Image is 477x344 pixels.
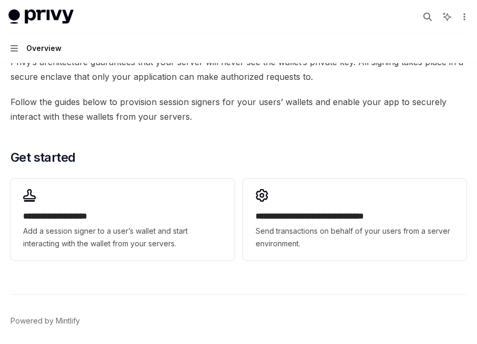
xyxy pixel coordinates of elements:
[11,316,80,326] a: Powered by Mintlify
[11,95,466,124] span: Follow the guides below to provision session signers for your users’ wallets and enable your app ...
[11,179,235,260] a: **** **** **** *****Add a session signer to a user’s wallet and start interacting with the wallet...
[11,55,466,84] span: Privy’s architecture guarantees that your server will never see the wallet’s private key. All sig...
[458,9,469,24] button: More actions
[23,225,222,250] span: Add a session signer to a user’s wallet and start interacting with the wallet from your servers.
[8,9,74,24] img: light logo
[256,225,454,250] span: Send transactions on behalf of your users from a server environment.
[26,42,62,55] div: Overview
[11,149,75,166] span: Get started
